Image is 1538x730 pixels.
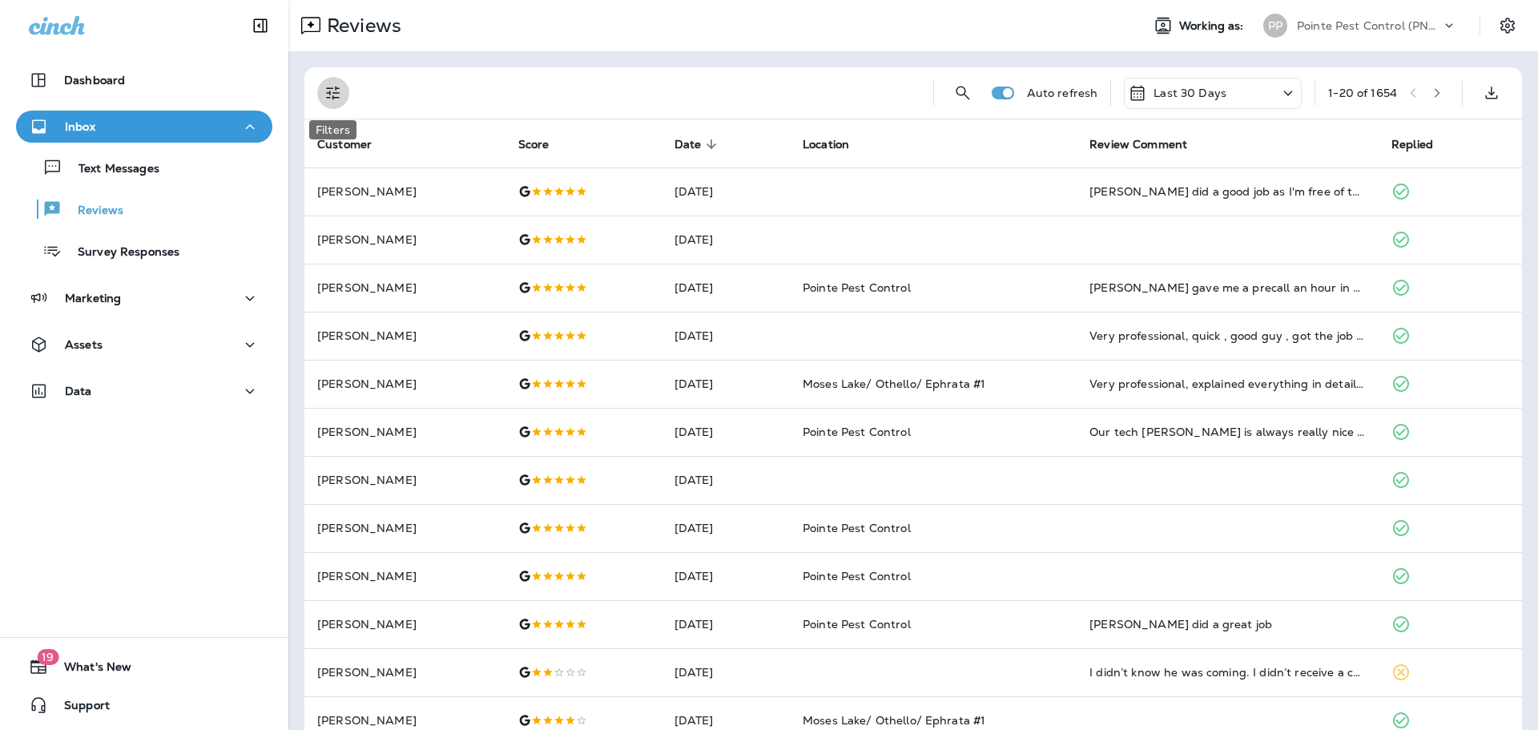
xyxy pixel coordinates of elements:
[65,385,92,397] p: Data
[238,10,283,42] button: Collapse Sidebar
[1089,664,1366,680] div: I didn’t know he was coming. I didn’t receive a call or text. He left a tag on the door, so I ass...
[803,425,911,439] span: Pointe Pest Control
[662,648,790,696] td: [DATE]
[1089,376,1366,392] div: Very professional, explained everything in detail. Nice guy.
[16,282,272,314] button: Marketing
[48,660,131,680] span: What's New
[518,137,570,151] span: Score
[1089,424,1366,440] div: Our tech Kevin is always really nice and makes sure that any pest concerns are taken care of. Gre...
[16,234,272,268] button: Survey Responses
[317,137,393,151] span: Customer
[317,714,493,727] p: [PERSON_NAME]
[320,14,401,38] p: Reviews
[317,281,493,294] p: [PERSON_NAME]
[803,138,849,151] span: Location
[662,408,790,456] td: [DATE]
[803,713,985,728] span: Moses Lake/ Othello/ Ephrata #1
[1391,138,1433,151] span: Replied
[16,651,272,683] button: 19What's New
[16,329,272,361] button: Assets
[317,425,493,438] p: [PERSON_NAME]
[317,185,493,198] p: [PERSON_NAME]
[662,264,790,312] td: [DATE]
[674,138,702,151] span: Date
[16,375,272,407] button: Data
[317,329,493,342] p: [PERSON_NAME]
[62,204,123,219] p: Reviews
[1089,184,1366,200] div: Odin did a good job as I'm free of the spider website and nests. There are a few spiders around t...
[662,504,790,552] td: [DATE]
[1153,87,1226,99] p: Last 30 Days
[803,280,911,295] span: Pointe Pest Control
[662,312,790,360] td: [DATE]
[1391,137,1454,151] span: Replied
[1493,11,1522,40] button: Settings
[317,377,493,390] p: [PERSON_NAME]
[37,649,58,665] span: 19
[65,338,103,351] p: Assets
[1027,87,1098,99] p: Auto refresh
[662,360,790,408] td: [DATE]
[317,474,493,486] p: [PERSON_NAME]
[48,699,110,718] span: Support
[1297,19,1441,32] p: Pointe Pest Control (PNW)
[16,111,272,143] button: Inbox
[1179,19,1247,33] span: Working as:
[317,570,493,583] p: [PERSON_NAME]
[65,292,121,305] p: Marketing
[1263,14,1287,38] div: PP
[662,552,790,600] td: [DATE]
[62,245,179,260] p: Survey Responses
[317,138,372,151] span: Customer
[662,456,790,504] td: [DATE]
[662,167,790,216] td: [DATE]
[662,216,790,264] td: [DATE]
[803,617,911,631] span: Pointe Pest Control
[1089,138,1187,151] span: Review Comment
[65,120,95,133] p: Inbox
[674,137,723,151] span: Date
[947,77,979,109] button: Search Reviews
[317,77,349,109] button: Filters
[317,618,493,631] p: [PERSON_NAME]
[1089,137,1208,151] span: Review Comment
[1328,87,1397,99] div: 1 - 20 of 1654
[803,377,985,391] span: Moses Lake/ Othello/ Ephrata #1
[1089,328,1366,344] div: Very professional, quick , good guy , got the job done
[1089,280,1366,296] div: Kevin gave me a precall an hour in advance, then a call as he arrived. Not all service technician...
[1089,616,1366,632] div: Jacob did a great job
[309,120,356,139] div: Filters
[16,64,272,96] button: Dashboard
[803,569,911,583] span: Pointe Pest Control
[64,74,125,87] p: Dashboard
[16,151,272,184] button: Text Messages
[317,522,493,534] p: [PERSON_NAME]
[16,689,272,721] button: Support
[317,233,493,246] p: [PERSON_NAME]
[803,521,911,535] span: Pointe Pest Control
[16,192,272,226] button: Reviews
[62,162,159,177] p: Text Messages
[317,666,493,679] p: [PERSON_NAME]
[518,138,550,151] span: Score
[662,600,790,648] td: [DATE]
[803,137,870,151] span: Location
[1476,77,1508,109] button: Export as CSV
